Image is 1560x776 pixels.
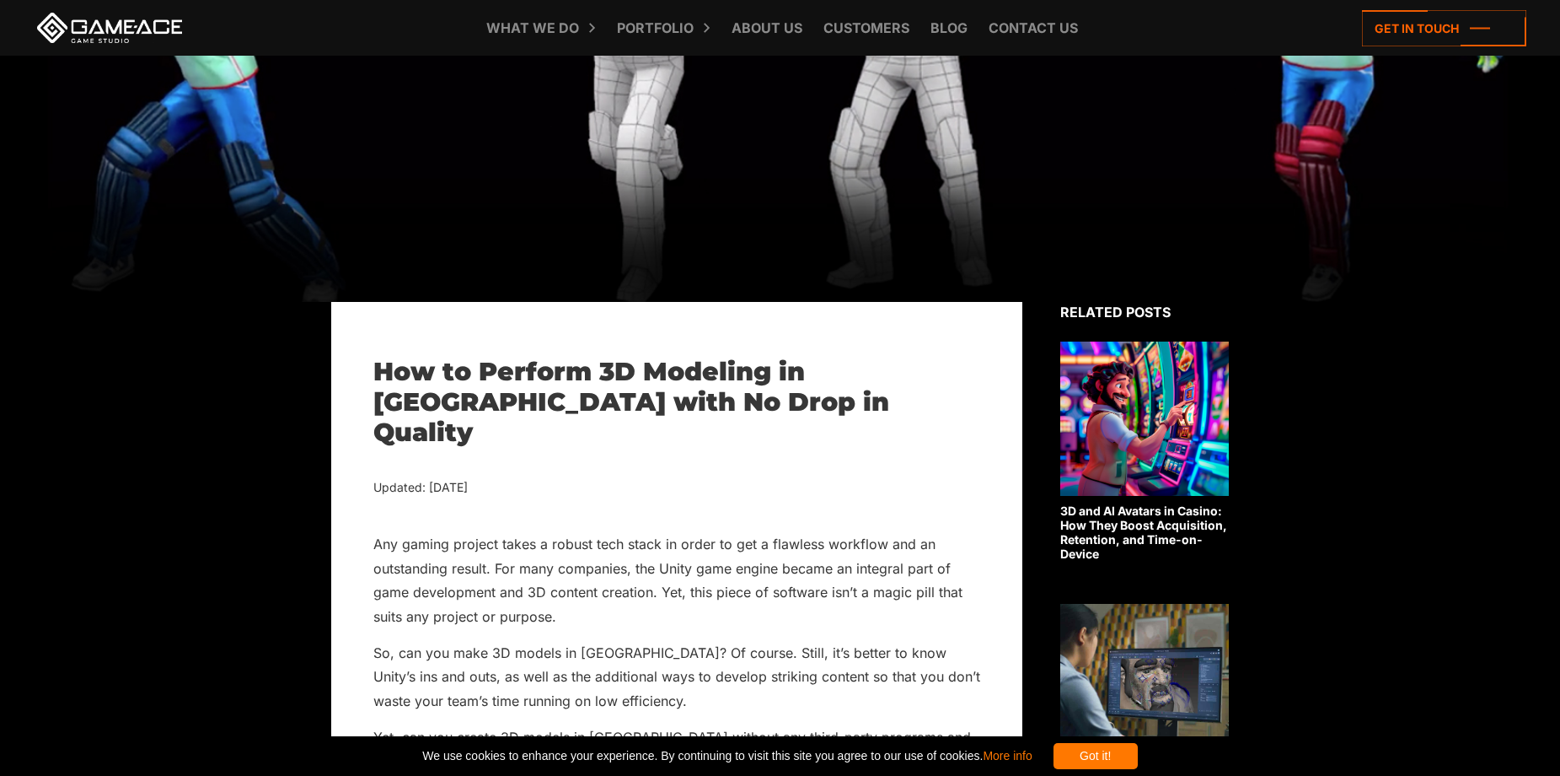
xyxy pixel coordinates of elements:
span: We use cookies to enhance your experience. By continuing to visit this site you agree to our use ... [422,743,1032,769]
a: More info [983,749,1032,763]
div: Updated: [DATE] [373,477,980,498]
p: Any gaming project takes a robust tech stack in order to get a flawless workflow and an outstandi... [373,532,980,628]
p: So, can you make 3D models in [GEOGRAPHIC_DATA]? Of course. Still, it’s better to know Unity’s in... [373,641,980,713]
a: Get in touch [1362,10,1526,46]
div: Got it! [1053,743,1138,769]
div: Related posts [1060,302,1229,322]
img: Related [1060,342,1229,496]
a: 3D and AI Avatars in Casino: How They Boost Acquisition, Retention, and Time-on-Device [1060,342,1229,561]
img: Related [1060,604,1229,758]
h1: How to Perform 3D Modeling in [GEOGRAPHIC_DATA] with No Drop in Quality [373,357,980,448]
